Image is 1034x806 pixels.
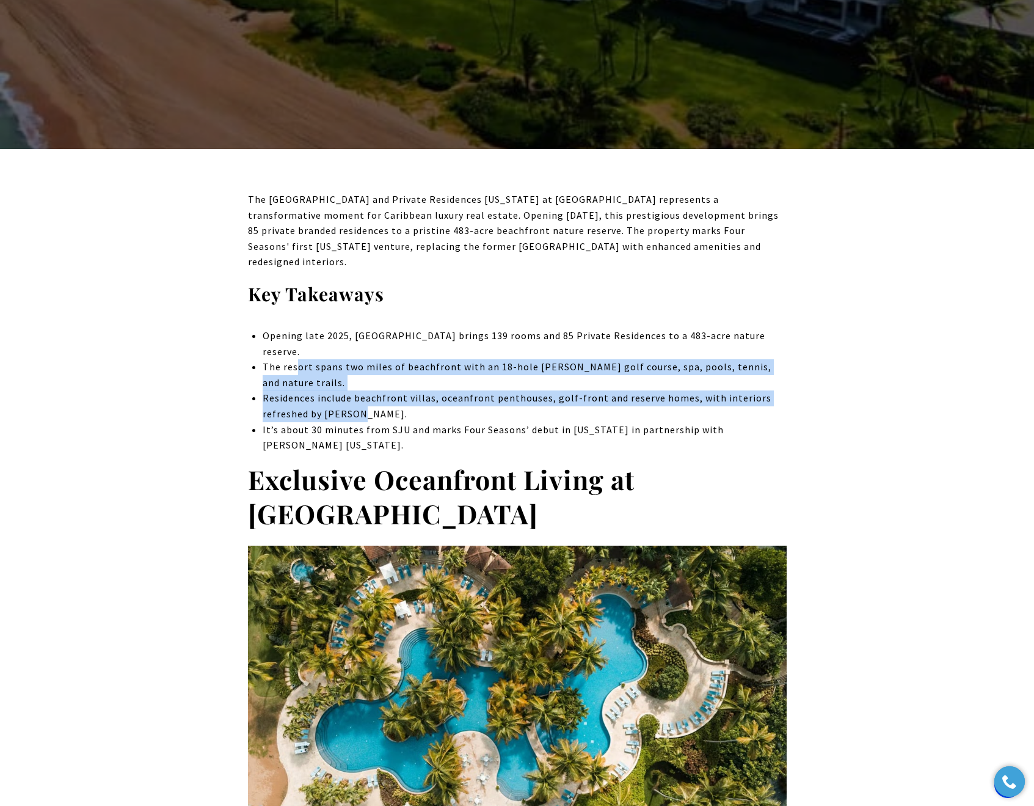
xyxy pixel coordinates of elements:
[263,328,786,359] li: Opening late 2025, [GEOGRAPHIC_DATA] brings 139 rooms and 85 Private Residences to a 483-acre nat...
[263,422,786,453] li: It’s about 30 minutes from SJU and marks Four Seasons’ debut in [US_STATE] in partnership with [P...
[248,192,787,270] p: The [GEOGRAPHIC_DATA] and Private Residences [US_STATE] at [GEOGRAPHIC_DATA] represents a transfo...
[263,359,786,390] li: The resort spans two miles of beachfront with an 18-hole [PERSON_NAME] golf course, spa, pools, t...
[263,390,786,422] li: Residences include beachfront villas, oceanfront penthouses, golf-front and reserve homes, with i...
[248,461,635,531] strong: Exclusive Oceanfront Living at [GEOGRAPHIC_DATA]
[248,282,384,306] strong: Key Takeaways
